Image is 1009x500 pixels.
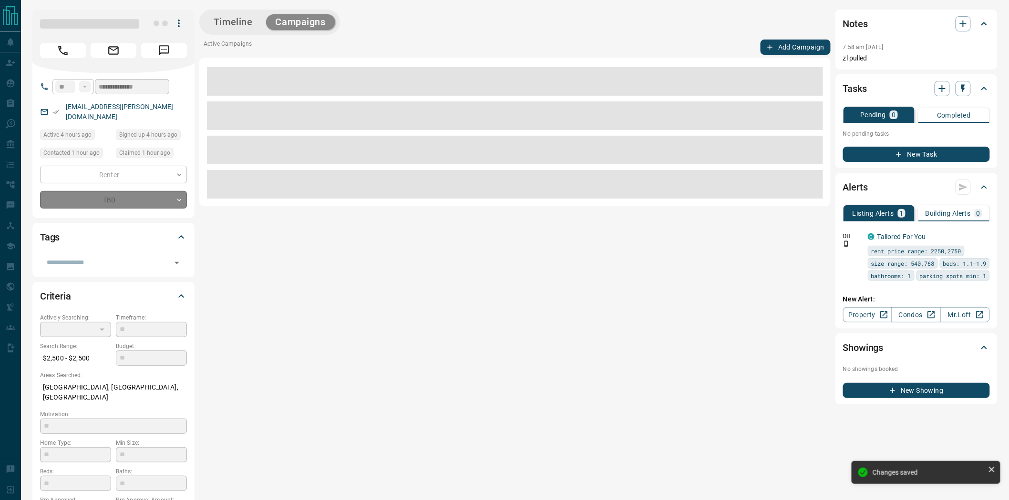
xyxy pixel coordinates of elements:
a: Mr.Loft [941,307,990,322]
p: Home Type: [40,439,111,447]
div: Tags [40,226,187,249]
p: $2,500 - $2,500 [40,350,111,366]
span: rent price range: 2250,2750 [871,246,961,256]
p: Beds: [40,467,111,476]
div: Alerts [843,176,990,199]
p: No pending tasks [843,127,990,141]
span: Active 4 hours ago [43,130,92,140]
h2: Alerts [843,180,868,195]
button: Campaigns [266,14,335,30]
h2: Showings [843,340,884,355]
p: 0 [892,111,896,118]
p: Completed [937,112,971,119]
button: Timeline [204,14,262,30]
p: New Alert: [843,294,990,304]
a: Tailored For You [877,233,926,240]
h2: Tasks [843,81,867,96]
h2: Notes [843,16,868,31]
button: New Showing [843,383,990,398]
p: 7:58 am [DATE] [843,44,884,50]
p: Actively Searching: [40,313,111,322]
p: Timeframe: [116,313,187,322]
p: Budget: [116,342,187,350]
div: Thu Aug 14 2025 [40,130,111,143]
h2: Tags [40,230,60,245]
div: Criteria [40,285,187,308]
a: Condos [892,307,941,322]
span: bathrooms: 1 [871,271,911,280]
span: Email [91,43,136,58]
span: Signed up 4 hours ago [119,130,177,140]
h2: Criteria [40,289,71,304]
p: 0 [977,210,980,217]
button: Add Campaign [761,40,831,55]
div: Showings [843,336,990,359]
p: zl pulled [843,53,990,63]
a: Property [843,307,892,322]
p: 1 [900,210,904,217]
svg: Push Notification Only [843,240,850,247]
span: Claimed 1 hour ago [119,148,170,158]
div: TBD [40,191,187,209]
div: Notes [843,12,990,35]
p: Areas Searched: [40,371,187,380]
div: Thu Aug 14 2025 [116,130,187,143]
div: Thu Aug 14 2025 [40,148,111,161]
span: beds: 1.1-1.9 [943,259,987,268]
p: -- Active Campaigns [199,40,252,55]
span: Call [40,43,86,58]
p: Motivation: [40,410,187,419]
p: No showings booked [843,365,990,373]
p: Listing Alerts [853,210,894,217]
p: [GEOGRAPHIC_DATA], [GEOGRAPHIC_DATA], [GEOGRAPHIC_DATA] [40,380,187,405]
p: Building Alerts [926,210,971,217]
button: New Task [843,147,990,162]
span: Message [141,43,187,58]
span: size range: 540,768 [871,259,935,268]
p: Min Size: [116,439,187,447]
div: Renter [40,166,187,183]
div: Changes saved [873,469,984,476]
p: Search Range: [40,342,111,350]
svg: Email Verified [52,109,59,115]
p: Off [843,232,862,240]
span: parking spots min: 1 [920,271,987,280]
div: condos.ca [868,233,875,240]
div: Tasks [843,77,990,100]
p: Pending [860,111,886,118]
span: Contacted 1 hour ago [43,148,100,158]
div: Thu Aug 14 2025 [116,148,187,161]
a: [EMAIL_ADDRESS][PERSON_NAME][DOMAIN_NAME] [66,103,174,120]
p: Baths: [116,467,187,476]
button: Open [170,256,184,270]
